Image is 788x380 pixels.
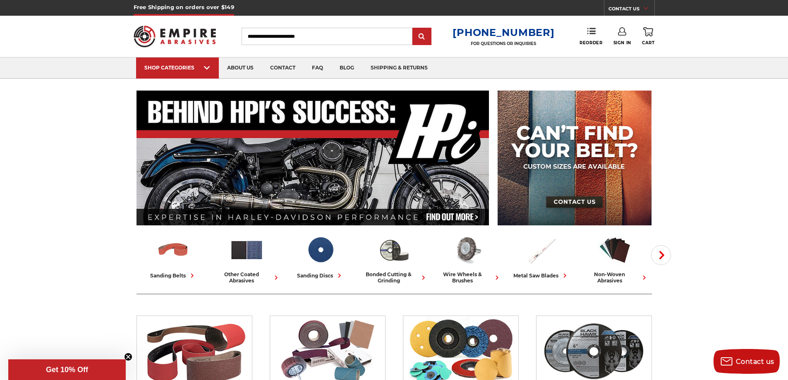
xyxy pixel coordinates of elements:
[156,233,190,267] img: Sanding Belts
[331,57,362,79] a: blog
[598,233,632,267] img: Non-woven Abrasives
[377,233,411,267] img: Bonded Cutting & Grinding
[361,271,428,284] div: bonded cutting & grinding
[262,57,304,79] a: contact
[134,20,216,53] img: Empire Abrasives
[736,358,774,366] span: Contact us
[524,233,558,267] img: Metal Saw Blades
[580,40,602,45] span: Reorder
[580,27,602,45] a: Reorder
[124,353,132,361] button: Close teaser
[453,41,554,46] p: FOR QUESTIONS OR INQUIRIES
[414,29,430,45] input: Submit
[213,271,280,284] div: other coated abrasives
[582,271,649,284] div: non-woven abrasives
[434,233,501,284] a: wire wheels & brushes
[213,233,280,284] a: other coated abrasives
[46,366,88,374] span: Get 10% Off
[304,57,331,79] a: faq
[651,245,671,265] button: Next
[453,26,554,38] a: [PHONE_NUMBER]
[8,359,126,380] div: Get 10% OffClose teaser
[362,57,436,79] a: shipping & returns
[434,271,501,284] div: wire wheels & brushes
[508,233,575,280] a: metal saw blades
[140,233,207,280] a: sanding belts
[582,233,649,284] a: non-woven abrasives
[613,40,631,45] span: Sign In
[714,349,780,374] button: Contact us
[287,233,354,280] a: sanding discs
[642,40,654,45] span: Cart
[642,27,654,45] a: Cart
[608,4,654,16] a: CONTACT US
[219,57,262,79] a: about us
[361,233,428,284] a: bonded cutting & grinding
[150,271,196,280] div: sanding belts
[230,233,264,267] img: Other Coated Abrasives
[303,233,338,267] img: Sanding Discs
[137,91,489,225] img: Banner for an interview featuring Horsepower Inc who makes Harley performance upgrades featured o...
[144,65,211,71] div: SHOP CATEGORIES
[498,91,651,225] img: promo banner for custom belts.
[513,271,569,280] div: metal saw blades
[450,233,485,267] img: Wire Wheels & Brushes
[297,271,344,280] div: sanding discs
